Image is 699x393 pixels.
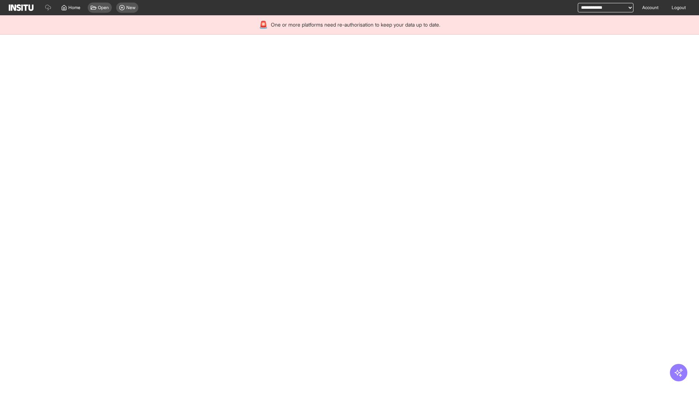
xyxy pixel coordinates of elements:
[68,5,80,11] span: Home
[9,4,33,11] img: Logo
[98,5,109,11] span: Open
[259,20,268,30] div: 🚨
[271,21,440,28] span: One or more platforms need re-authorisation to keep your data up to date.
[126,5,135,11] span: New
